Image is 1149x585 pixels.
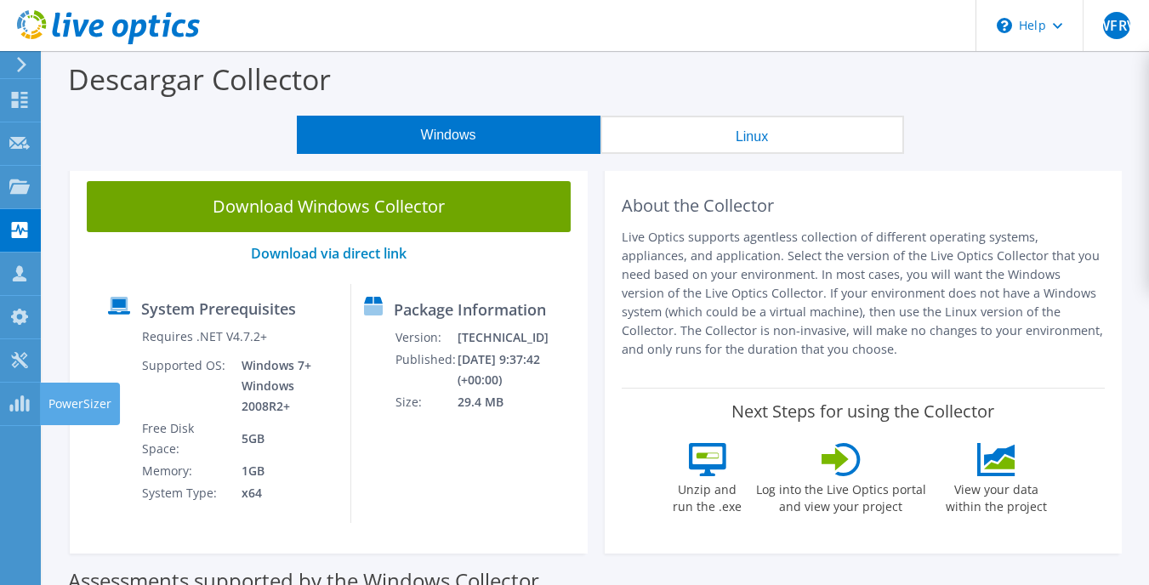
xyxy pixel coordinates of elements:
button: Linux [600,116,904,154]
td: x64 [229,482,337,504]
label: View your data within the project [936,476,1058,515]
td: Free Disk Space: [141,417,230,460]
div: PowerSizer [40,383,120,425]
a: Download Windows Collector [87,181,571,232]
svg: \n [997,18,1012,33]
label: Log into the Live Optics portal and view your project [755,476,927,515]
td: [TECHNICAL_ID] [457,327,580,349]
td: Size: [395,391,457,413]
td: Supported OS: [141,355,230,417]
td: 29.4 MB [457,391,580,413]
p: Live Optics supports agentless collection of different operating systems, appliances, and applica... [622,228,1106,359]
td: [DATE] 9:37:42 (+00:00) [457,349,580,391]
label: Package Information [394,301,546,318]
label: System Prerequisites [141,300,296,317]
td: System Type: [141,482,230,504]
a: Download via direct link [251,244,407,263]
label: Requires .NET V4.7.2+ [142,328,267,345]
td: 1GB [229,460,337,482]
td: Windows 7+ Windows 2008R2+ [229,355,337,417]
span: WFRV [1103,12,1130,39]
label: Descargar Collector [68,60,331,99]
label: Next Steps for using the Collector [731,401,994,422]
label: Unzip and run the .exe [668,476,747,515]
td: 5GB [229,417,337,460]
td: Version: [395,327,457,349]
td: Memory: [141,460,230,482]
td: Published: [395,349,457,391]
h2: About the Collector [622,196,1106,216]
button: Windows [297,116,600,154]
